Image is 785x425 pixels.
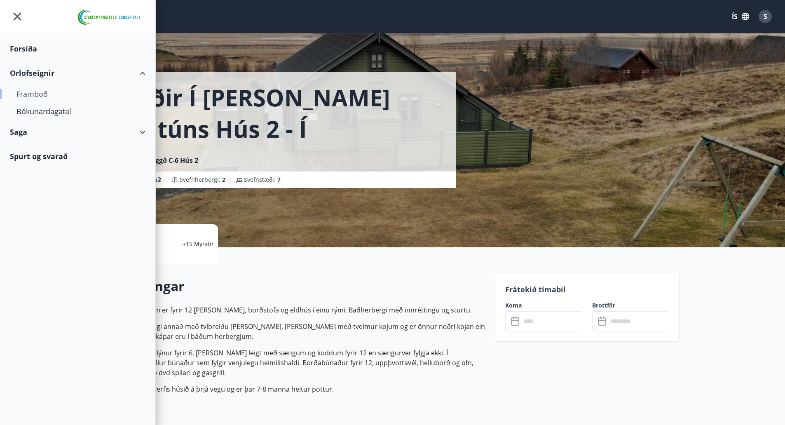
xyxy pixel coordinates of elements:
span: S [764,12,767,21]
p: Í bústaðnum sem er fyrir 12 [PERSON_NAME], borðstofa og eldhús í einu rými. Baðherbergi með innré... [106,305,485,315]
p: Verönd er umhverfis húsið á þrjá vegu og er þar 7-8 manna heitur pottur. [106,384,485,394]
span: 7 [277,176,281,183]
label: Brottför [592,301,669,310]
span: Svefnstæði : [244,176,281,184]
div: Bókunardagatal [16,103,139,120]
span: 2 [222,176,225,183]
span: Heiðarbyggð C-6 Hús 2 [126,156,198,165]
h1: Flúðir í [PERSON_NAME] Ásatúns hús 2 - í [GEOGRAPHIC_DATA] E [116,82,446,144]
div: Saga [10,120,145,144]
p: +15 Myndir [183,240,214,248]
div: Spurt og svarað [10,144,145,168]
label: Koma [505,301,582,310]
img: union_logo [74,9,145,26]
h2: Upplýsingar [106,277,485,295]
button: ÍS [727,9,754,24]
button: S [755,7,775,26]
button: menu [10,9,25,24]
div: Forsíða [10,37,145,61]
div: Orlofseignir [10,61,145,85]
p: Tvö svefnherbergi annað með tvíbreiðu [PERSON_NAME], [PERSON_NAME] með tveimur kojum og er önnur ... [106,322,485,341]
span: Svefnherbergi : [180,176,225,184]
div: Framboð [16,85,139,103]
p: Frátekið tímabil [505,284,669,295]
p: Á svefnlofti eru dýnur fyrir 6. [PERSON_NAME] leigt með sængum og koddum fyrir 12 en sængurver fy... [106,348,485,378]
